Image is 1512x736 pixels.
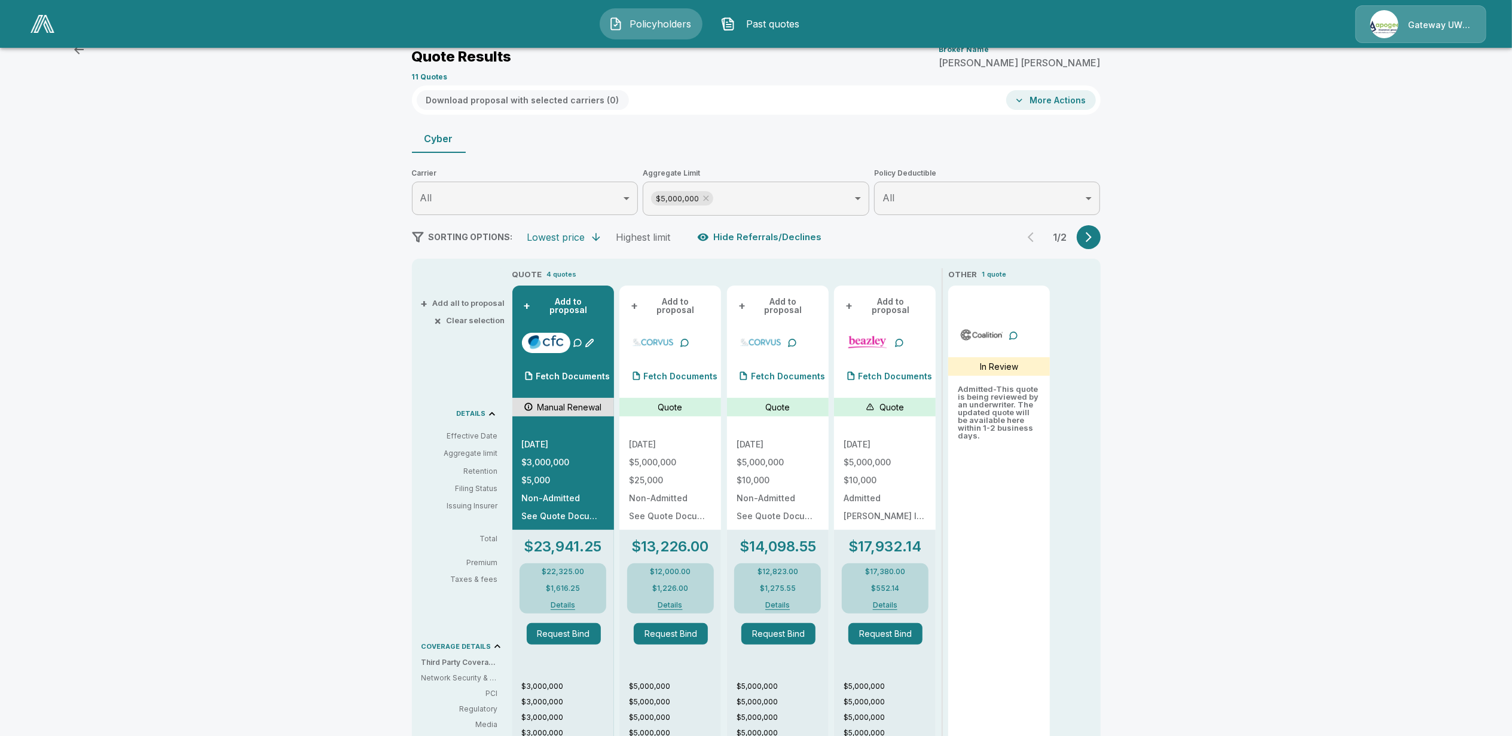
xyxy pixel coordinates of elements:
img: corvuscybersurplus [739,333,783,351]
span: + [524,302,531,310]
button: More Actions [1006,90,1096,110]
span: $5,000,000 [651,192,704,206]
p: See Quote Document [522,512,604,520]
p: $3,000,000 [522,681,614,692]
p: $5,000,000 [844,458,926,467]
p: $14,098.55 [740,539,816,554]
p: OTHER [948,269,977,281]
p: Quote Results [412,50,512,64]
p: Network Security & Privacy Liability: Third party liability costs [421,673,498,683]
p: Premium [421,559,508,566]
p: PCI: Covers fines or penalties imposed by banks or credit card companies [421,688,498,699]
p: $22,325.00 [542,568,584,575]
p: $5,000,000 [629,712,721,723]
p: Taxes & fees [421,576,508,583]
p: 4 quotes [547,269,577,280]
p: Quote [658,401,683,413]
span: Aggregate Limit [643,167,869,179]
p: $3,000,000 [522,458,604,467]
span: + [421,299,428,307]
button: Past quotes IconPast quotes [712,8,815,39]
button: Details [536,602,589,609]
p: Non-Admitted [737,494,819,502]
img: cfccyber [524,333,568,351]
p: $5,000,000 [629,697,721,707]
p: $25,000 [629,476,711,484]
img: beazleycyber [846,333,890,351]
p: Regulatory: In case you're fined by regulators (e.g., for breaching consumer privacy) [421,704,498,714]
button: Request Bind [741,623,815,645]
p: Non-Admitted [522,494,604,502]
p: In Review [980,360,1018,373]
p: $13,226.00 [632,539,709,554]
p: $12,000.00 [650,568,691,575]
span: + [738,302,746,310]
p: $5,000,000 [844,712,936,723]
img: Past quotes Icon [721,17,735,31]
span: Policy Deductible [874,167,1101,179]
button: +Add to proposal [737,295,819,317]
p: QUOTE [512,269,542,281]
p: [DATE] [844,440,926,449]
p: $5,000,000 [629,681,721,692]
button: Policyholders IconPolicyholders [600,8,702,39]
span: Request Bind [741,623,824,645]
img: Policyholders Icon [609,17,623,31]
p: Admitted [844,494,926,502]
button: +Add to proposal [629,295,711,317]
p: $5,000,000 [737,458,819,467]
button: +Add all to proposal [423,299,505,307]
p: Fetch Documents [536,372,610,381]
p: quote [987,269,1006,280]
span: Request Bind [527,623,609,645]
p: $5,000,000 [737,712,829,723]
p: Effective Date [421,431,498,441]
p: $3,000,000 [522,697,614,707]
p: 1 / 2 [1048,232,1072,242]
p: $5,000 [522,476,604,484]
span: Carrier [412,167,639,179]
button: Cyber [412,124,466,153]
button: Details [644,602,697,609]
p: $5,000,000 [629,458,711,467]
button: +Add to proposal [522,295,604,317]
p: [PERSON_NAME] [PERSON_NAME] [939,58,1101,68]
p: $5,000,000 [844,697,936,707]
button: ×Clear selection [437,317,505,324]
p: $5,000,000 [737,697,829,707]
button: Details [751,602,804,609]
p: $552.14 [871,585,899,592]
p: $1,275.55 [760,585,796,592]
p: [DATE] [629,440,711,449]
span: All [882,192,894,204]
p: Quote [879,401,904,413]
p: Manual Renewal [537,401,602,413]
span: All [420,192,432,204]
p: 11 Quotes [412,73,448,81]
p: Total [421,535,508,542]
p: $23,941.25 [524,539,602,554]
span: Policyholders [628,17,694,31]
p: See Quote Document [629,512,711,520]
span: × [435,317,442,324]
p: Third Party Coverage [421,657,508,668]
span: Past quotes [740,17,806,31]
p: Non-Admitted [629,494,711,502]
p: $17,932.14 [848,539,921,554]
p: Media: When your content triggers legal action against you (e.g. - libel, plagiarism) [421,719,498,730]
span: SORTING OPTIONS: [429,232,513,242]
div: Lowest price [527,231,585,243]
button: Request Bind [527,623,601,645]
p: $10,000 [737,476,819,484]
p: Fetch Documents [858,372,932,381]
button: Request Bind [634,623,708,645]
p: COVERAGE DETAILS [421,643,491,650]
p: [DATE] [522,440,604,449]
p: $17,380.00 [865,568,905,575]
button: Request Bind [848,623,923,645]
p: Admitted - This quote is being reviewed by an underwriter. The updated quote will be available he... [958,385,1040,440]
button: Details [859,602,912,609]
p: $1,226.00 [652,585,688,592]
